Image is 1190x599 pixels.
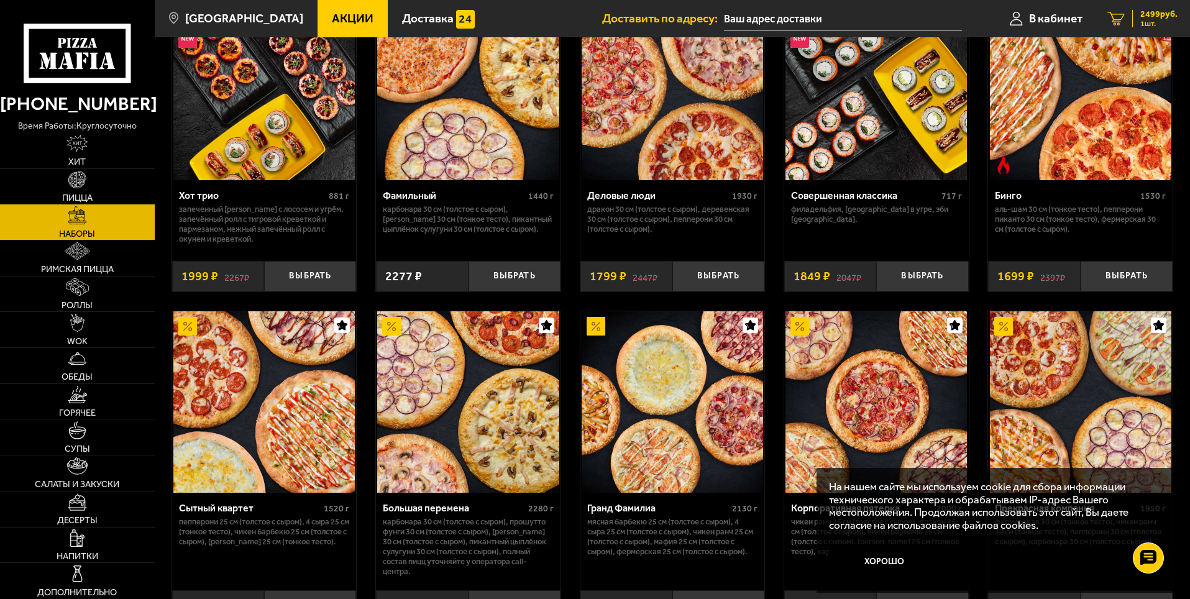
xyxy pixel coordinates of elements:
span: Супы [65,444,90,453]
span: 1849 ₽ [794,270,830,283]
span: 1999 ₽ [181,270,218,283]
span: 1799 ₽ [590,270,626,283]
img: Сытный квартет [173,311,355,493]
img: Акционный [587,317,605,336]
a: АкционныйСытный квартет [172,311,357,493]
span: 717 г [941,191,962,201]
div: Фамильный [383,190,525,201]
span: Хит [68,157,86,166]
a: АкционныйГранд Фамилиа [580,311,765,493]
input: Ваш адрес доставки [724,7,962,30]
img: Акционный [790,317,809,336]
s: 2047 ₽ [836,270,861,283]
span: Десерты [57,516,98,524]
div: Деловые люди [587,190,730,201]
img: Акционный [994,317,1013,336]
span: WOK [67,337,88,345]
button: Выбрать [469,261,561,291]
button: Хорошо [829,544,941,581]
p: Филадельфия, [GEOGRAPHIC_DATA] в угре, Эби [GEOGRAPHIC_DATA]. [791,204,962,224]
span: Горячее [59,408,96,417]
p: Запеченный [PERSON_NAME] с лососем и угрём, Запечённый ролл с тигровой креветкой и пармезаном, Не... [179,204,350,244]
div: Корпоративная пятерка [791,502,933,514]
p: Чикен Ранч 25 см (толстое с сыром), Дракон 25 см (толстое с сыром), Чикен Барбекю 25 см (толстое ... [791,517,962,557]
span: 881 г [329,191,349,201]
span: Наборы [59,229,95,238]
p: Карбонара 30 см (толстое с сыром), Прошутто Фунги 30 см (толстое с сыром), [PERSON_NAME] 30 см (т... [383,517,554,577]
span: 1 шт. [1140,20,1178,27]
s: 2447 ₽ [633,270,657,283]
span: Салаты и закуски [35,480,119,488]
a: АкционныйБольшая перемена [376,311,561,493]
span: 1440 г [528,191,554,201]
button: Выбрать [672,261,764,291]
span: 1699 ₽ [997,270,1034,283]
span: 2280 г [528,503,554,514]
span: Доставить по адресу: [602,12,724,24]
span: 2277 ₽ [385,270,422,283]
span: В кабинет [1029,12,1082,24]
span: 2499 руб. [1140,10,1178,19]
img: Новинка [790,30,809,48]
img: Прекрасная компания [990,311,1171,493]
span: Римская пицца [41,265,114,273]
img: 15daf4d41897b9f0e9f617042186c801.svg [456,10,475,29]
span: 1530 г [1140,191,1166,201]
span: Обеды [62,372,93,381]
img: Акционный [382,317,401,336]
button: Выбрать [264,261,356,291]
span: 1520 г [324,503,349,514]
span: Роллы [62,301,93,309]
span: Дополнительно [37,588,117,597]
img: Акционный [178,317,197,336]
div: Хот трио [179,190,326,201]
span: Акции [332,12,373,24]
div: Бинго [995,190,1137,201]
img: Большая перемена [377,311,559,493]
span: [GEOGRAPHIC_DATA] [185,12,303,24]
s: 2397 ₽ [1040,270,1065,283]
p: Дракон 30 см (толстое с сыром), Деревенская 30 см (толстое с сыром), Пепперони 30 см (толстое с с... [587,204,758,234]
span: Напитки [57,552,98,560]
img: Корпоративная пятерка [785,311,967,493]
div: Большая перемена [383,502,525,514]
p: Мясная Барбекю 25 см (толстое с сыром), 4 сыра 25 см (толстое с сыром), Чикен Ранч 25 см (толстое... [587,517,758,557]
div: Гранд Фамилиа [587,502,730,514]
a: АкционныйПрекрасная компания [988,311,1173,493]
span: 2130 г [732,503,757,514]
div: Совершенная классика [791,190,938,201]
span: 1930 г [732,191,757,201]
button: Выбрать [876,261,968,291]
a: АкционныйКорпоративная пятерка [784,311,969,493]
p: На нашем сайте мы используем cookie для сбора информации технического характера и обрабатываем IP... [829,480,1154,532]
img: Гранд Фамилиа [582,311,763,493]
img: Новинка [178,30,197,48]
button: Выбрать [1081,261,1173,291]
span: Доставка [402,12,454,24]
div: Сытный квартет [179,502,321,514]
span: Пицца [62,193,93,202]
img: Острое блюдо [994,155,1013,174]
p: Карбонара 30 см (толстое с сыром), [PERSON_NAME] 30 см (тонкое тесто), Пикантный цыплёнок сулугун... [383,204,554,234]
p: Пепперони 25 см (толстое с сыром), 4 сыра 25 см (тонкое тесто), Чикен Барбекю 25 см (толстое с сы... [179,517,350,547]
p: Аль-Шам 30 см (тонкое тесто), Пепперони Пиканто 30 см (тонкое тесто), Фермерская 30 см (толстое с... [995,204,1166,234]
s: 2267 ₽ [224,270,249,283]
